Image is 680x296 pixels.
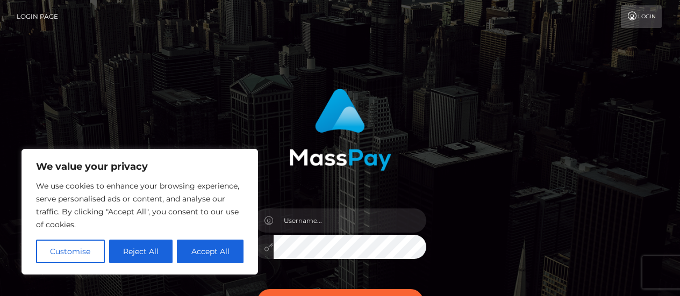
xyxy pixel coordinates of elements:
p: We use cookies to enhance your browsing experience, serve personalised ads or content, and analys... [36,179,244,231]
div: We value your privacy [22,149,258,275]
button: Reject All [109,240,173,263]
p: We value your privacy [36,160,244,173]
input: Username... [274,208,426,233]
a: Login [621,5,662,28]
a: Login Page [17,5,58,28]
button: Customise [36,240,105,263]
button: Accept All [177,240,244,263]
img: MassPay Login [289,89,391,171]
